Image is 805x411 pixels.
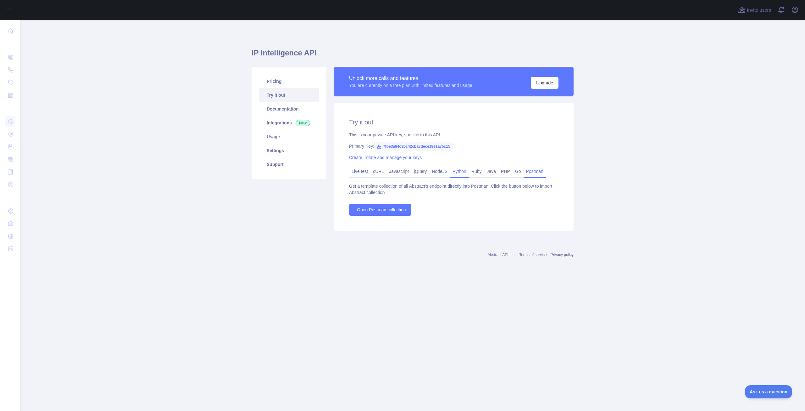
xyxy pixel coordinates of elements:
span: 7fbe3a84c3bc42cba3dece19e1a75c15 [374,142,453,151]
a: Create, rotate and manage your keys [349,155,422,160]
a: Privacy policy [551,253,574,257]
span: New [296,120,310,126]
a: Python [450,166,469,176]
a: Integrations New [259,116,319,130]
a: Postman [524,166,546,176]
a: Usage [259,130,319,144]
a: Documentation [259,102,319,116]
div: ... [5,191,15,204]
a: Live test [349,166,370,176]
a: Go [513,166,524,176]
span: Invite users [747,7,771,14]
a: Abstract API Inc. [488,253,516,257]
a: cURL [370,166,386,176]
a: Settings [259,144,319,157]
button: Invite users [737,5,772,15]
a: Open Postman collection [349,204,411,216]
div: ... [5,38,15,50]
div: Primary Key: [349,143,558,149]
a: Support [259,157,319,171]
div: You are currently on a free plan with limited features and usage [349,82,472,88]
button: Upgrade [531,77,558,89]
iframe: Toggle Customer Support [745,385,792,398]
a: Pricing [259,74,319,88]
div: This is your private API key, specific to this API. [349,132,558,138]
span: Open Postman collection [357,207,406,213]
a: Terms of service [519,253,547,257]
a: Java [484,166,499,176]
div: Get a template collection of all Abstract's endpoint directly into Postman. Click the button belo... [349,183,558,196]
a: Ruby [469,166,484,176]
h1: IP Intelligence API [252,48,574,63]
div: ... [5,102,15,115]
a: NodeJS [429,166,450,176]
div: Unlock more calls and features [349,75,472,82]
a: Javascript [386,166,411,176]
a: PHP [498,166,513,176]
h2: Try it out [349,118,558,127]
a: jQuery [411,166,429,176]
a: Try it out [259,88,319,102]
